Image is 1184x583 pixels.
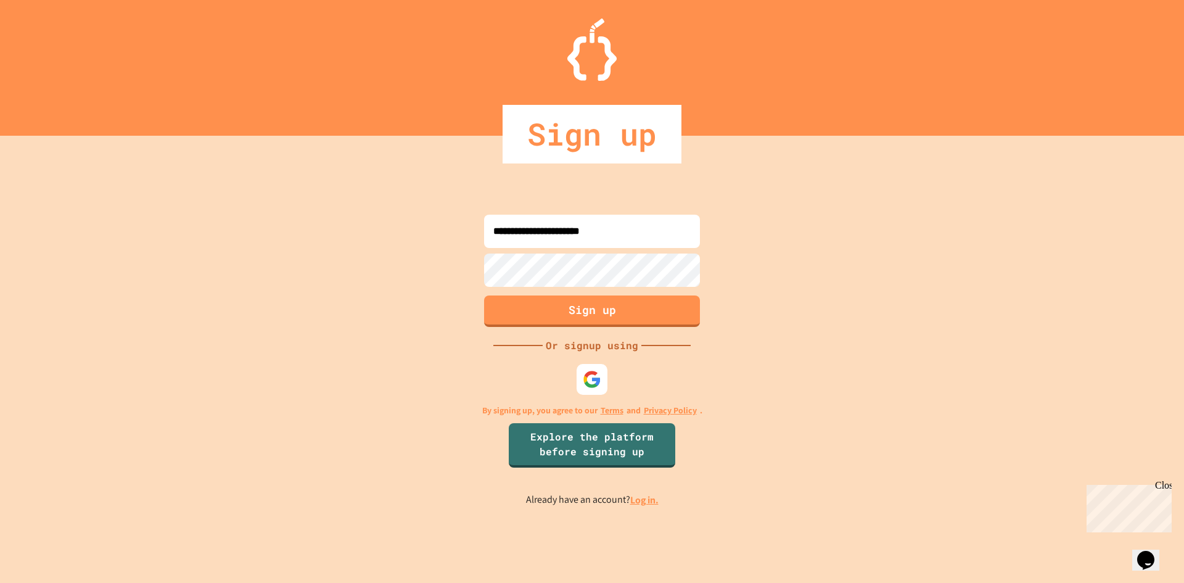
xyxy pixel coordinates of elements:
img: google-icon.svg [583,370,601,389]
div: Chat with us now!Close [5,5,85,78]
a: Explore the platform before signing up [509,423,675,468]
p: By signing up, you agree to our and . [482,404,702,417]
iframe: chat widget [1132,534,1172,571]
a: Terms [601,404,623,417]
button: Sign up [484,296,700,327]
div: Sign up [503,105,681,163]
p: Already have an account? [526,492,659,508]
div: Or signup using [543,338,641,353]
iframe: chat widget [1082,480,1172,532]
a: Log in. [630,494,659,507]
a: Privacy Policy [644,404,697,417]
img: Logo.svg [567,19,617,81]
